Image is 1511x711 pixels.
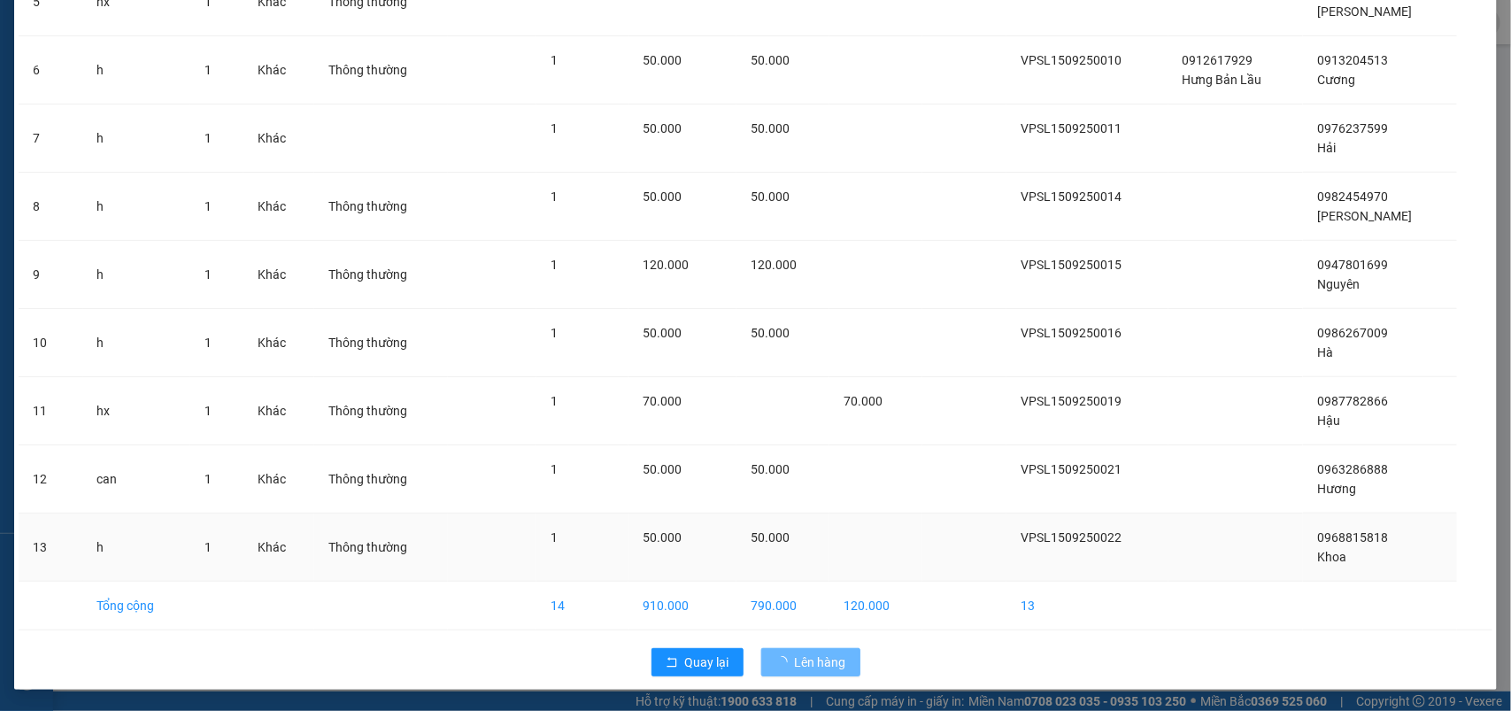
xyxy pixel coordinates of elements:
td: 6 [19,36,83,104]
span: 0982454970 [1317,189,1388,204]
td: Khác [243,445,314,514]
span: VPSL1509250021 [1021,462,1122,476]
span: [PERSON_NAME] [1317,209,1412,223]
span: 50.000 [751,121,790,135]
span: [PERSON_NAME] [1317,4,1412,19]
span: 120.000 [643,258,689,272]
span: 0963286888 [1317,462,1388,476]
b: GỬI : VP Sơn La [22,128,192,158]
span: VPSL1509250016 [1021,326,1122,340]
td: Thông thường [314,36,448,104]
td: Tổng cộng [83,582,190,630]
span: 1 [204,199,212,213]
span: 50.000 [643,189,682,204]
td: Khác [243,173,314,241]
span: 1 [551,189,558,204]
td: Khác [243,241,314,309]
td: 8 [19,173,83,241]
span: 0912617929 [1183,53,1253,67]
td: h [83,173,190,241]
td: Khác [243,36,314,104]
li: Hotline: 0965551559 [166,66,740,88]
td: Khác [243,377,314,445]
td: 790.000 [736,582,829,630]
span: Khoa [1317,550,1346,564]
span: Cương [1317,73,1355,87]
button: Lên hàng [761,648,860,676]
span: 1 [204,472,212,486]
td: can [83,445,190,514]
td: 12 [19,445,83,514]
td: 14 [536,582,628,630]
td: 120.000 [829,582,922,630]
td: h [83,309,190,377]
td: h [83,104,190,173]
td: Khác [243,104,314,173]
td: 11 [19,377,83,445]
span: Hải [1317,141,1336,155]
td: 13 [19,514,83,582]
span: 0968815818 [1317,530,1388,545]
span: loading [775,656,795,668]
span: 50.000 [751,189,790,204]
span: rollback [666,656,678,670]
span: 1 [551,121,558,135]
span: 70.000 [643,394,682,408]
td: h [83,241,190,309]
td: 9 [19,241,83,309]
span: 50.000 [643,121,682,135]
td: Khác [243,309,314,377]
td: 13 [1006,582,1168,630]
span: VPSL1509250019 [1021,394,1122,408]
span: 1 [551,53,558,67]
span: 1 [204,63,212,77]
td: Thông thường [314,377,448,445]
td: Khác [243,514,314,582]
td: 910.000 [628,582,737,630]
span: Lên hàng [795,653,846,672]
td: Thông thường [314,514,448,582]
span: VPSL1509250014 [1021,189,1122,204]
span: 50.000 [751,326,790,340]
span: 0986267009 [1317,326,1388,340]
span: Quay lại [685,653,729,672]
td: h [83,36,190,104]
span: 1 [551,530,558,545]
span: Hương [1317,482,1356,496]
span: 50.000 [643,53,682,67]
span: Nguyên [1317,277,1360,291]
span: 0913204513 [1317,53,1388,67]
span: 50.000 [643,326,682,340]
span: VPSL1509250011 [1021,121,1122,135]
span: 1 [204,336,212,350]
span: 50.000 [751,462,790,476]
span: 1 [551,394,558,408]
span: 50.000 [751,53,790,67]
span: Hưng Bản Lầu [1183,73,1262,87]
span: Hà [1317,345,1333,359]
span: 50.000 [643,530,682,545]
td: Thông thường [314,241,448,309]
td: Thông thường [314,173,448,241]
span: 50.000 [751,530,790,545]
td: hx [83,377,190,445]
span: 1 [204,404,212,418]
span: 1 [204,267,212,282]
span: 50.000 [643,462,682,476]
span: 0987782866 [1317,394,1388,408]
td: 10 [19,309,83,377]
span: 1 [204,540,212,554]
span: 70.000 [844,394,883,408]
span: 1 [551,326,558,340]
span: VPSL1509250015 [1021,258,1122,272]
span: 0947801699 [1317,258,1388,272]
td: Thông thường [314,445,448,514]
td: 7 [19,104,83,173]
span: Hậu [1317,413,1340,428]
span: VPSL1509250022 [1021,530,1122,545]
li: Số 378 [PERSON_NAME] ( trong nhà khách [GEOGRAPHIC_DATA]) [166,43,740,66]
button: rollbackQuay lại [651,648,744,676]
span: 1 [204,131,212,145]
span: 0976237599 [1317,121,1388,135]
td: Thông thường [314,309,448,377]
